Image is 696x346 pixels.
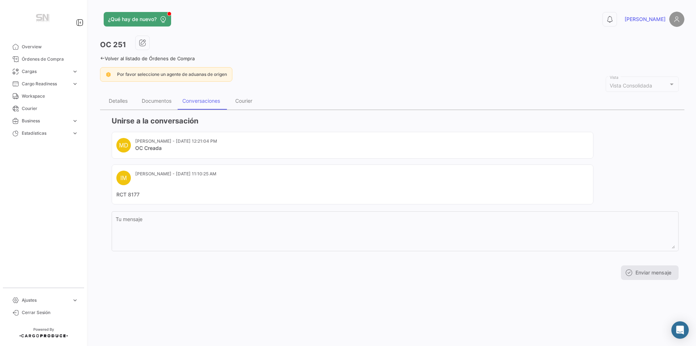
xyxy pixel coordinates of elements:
[100,40,126,50] h3: OC 251
[671,321,689,339] div: Abrir Intercom Messenger
[116,171,131,185] div: IM
[22,118,69,124] span: Business
[22,130,69,137] span: Estadísticas
[72,81,78,87] span: expand_more
[72,130,78,137] span: expand_more
[100,56,195,61] a: Volver al listado de Órdenes de Compra
[135,138,217,144] mat-card-subtitle: [PERSON_NAME] - [DATE] 12:21:04 PM
[72,68,78,75] span: expand_more
[108,16,157,23] span: ¿Qué hay de nuevo?
[182,98,220,104] div: Conversaciones
[22,309,78,316] span: Cerrar Sesión
[116,191,589,198] mat-card-content: RCT 8177
[22,56,78,62] span: Órdenes de Compra
[135,171,216,177] mat-card-subtitle: [PERSON_NAME] - [DATE] 11:10:25 AM
[72,118,78,124] span: expand_more
[72,297,78,304] span: expand_more
[25,9,62,29] img: Manufactura+Logo.png
[135,144,217,152] mat-card-title: OC Creada
[610,82,652,89] mat-select-trigger: Vista Consolidada
[235,98,252,104] div: Courier
[22,93,78,99] span: Workspace
[116,138,131,152] div: MD
[142,98,171,104] div: Documentos
[6,53,81,65] a: Órdenes de Compra
[22,297,69,304] span: Ajustes
[22,81,69,87] span: Cargo Readiness
[669,12,684,27] img: placeholder-user.png
[109,98,128,104] div: Detalles
[104,12,171,27] button: ¿Qué hay de nuevo?
[22,68,69,75] span: Cargas
[22,44,78,50] span: Overview
[6,102,81,115] a: Courier
[22,105,78,112] span: Courier
[625,16,666,23] span: [PERSON_NAME]
[6,41,81,53] a: Overview
[112,116,679,126] h3: Unirse a la conversación
[6,90,81,102] a: Workspace
[117,72,227,77] span: Por favor seleccione un agente de aduanas de origen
